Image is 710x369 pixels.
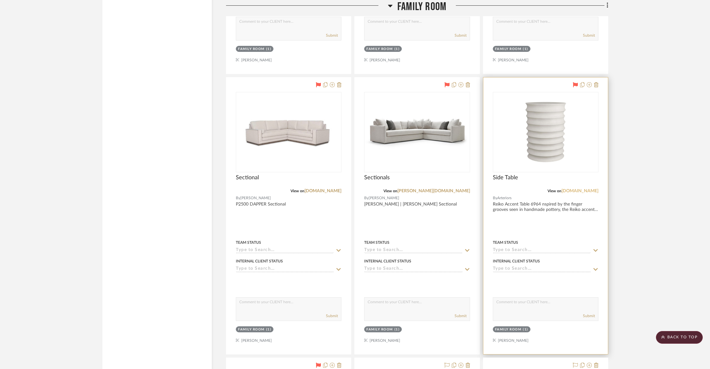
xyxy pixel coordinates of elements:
div: Family Room [495,47,522,52]
span: [PERSON_NAME] [369,195,399,201]
span: Arteriors [497,195,511,201]
span: Side Table [493,174,518,181]
div: Internal Client Status [493,258,540,264]
div: Family Room [238,327,265,332]
button: Submit [455,33,467,38]
input: Type to Search… [236,248,334,254]
a: [PERSON_NAME][DOMAIN_NAME] [397,189,470,193]
span: Sectional [236,174,259,181]
div: Family Room [366,327,393,332]
div: (1) [395,327,400,332]
div: Team Status [493,240,518,245]
div: (1) [266,327,272,332]
span: By [364,195,369,201]
div: (1) [395,47,400,52]
a: [DOMAIN_NAME] [304,189,341,193]
span: View on [383,189,397,193]
img: Side Table [506,93,585,172]
div: Family Room [366,47,393,52]
div: (1) [523,327,528,332]
span: View on [291,189,304,193]
span: [PERSON_NAME] [240,195,271,201]
button: Submit [583,313,595,319]
input: Type to Search… [364,248,462,254]
button: Submit [455,313,467,319]
span: Sectionals [364,174,390,181]
input: Type to Search… [236,266,334,272]
div: Internal Client Status [364,258,411,264]
a: [DOMAIN_NAME] [561,189,598,193]
input: Type to Search… [493,248,591,254]
img: Sectionals [365,96,469,168]
div: Team Status [364,240,389,245]
span: By [236,195,240,201]
img: Sectional [236,112,341,152]
div: Team Status [236,240,261,245]
input: Type to Search… [493,266,591,272]
div: Internal Client Status [236,258,283,264]
span: View on [548,189,561,193]
div: (1) [266,47,272,52]
div: Family Room [238,47,265,52]
button: Submit [326,33,338,38]
div: (1) [523,47,528,52]
button: Submit [326,313,338,319]
scroll-to-top-button: BACK TO TOP [656,331,703,344]
button: Submit [583,33,595,38]
div: Family Room [495,327,522,332]
input: Type to Search… [364,266,462,272]
span: By [493,195,497,201]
